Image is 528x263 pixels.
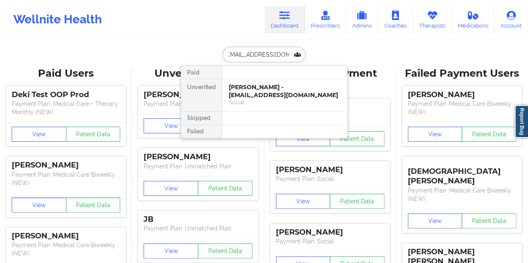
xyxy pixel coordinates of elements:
button: Patient Data [462,213,516,228]
div: [DEMOGRAPHIC_DATA][PERSON_NAME] [408,160,516,186]
button: Patient Data [198,181,253,196]
button: View [276,131,331,146]
button: Patient Data [66,198,121,213]
p: Payment Plan : Social [276,237,384,245]
a: Coaches [378,6,413,33]
div: Social [229,99,341,106]
button: Patient Data [198,243,253,258]
div: Unverified [181,79,222,112]
div: Paid [181,66,222,79]
div: JB [144,215,252,224]
div: Failed Payment Users [402,67,522,80]
a: Report Bug [515,105,528,138]
p: Payment Plan : Unmatched Plan [144,162,252,170]
a: Prescribers [305,6,346,33]
p: Payment Plan : Unmatched Plan [144,224,252,233]
a: Admins [346,6,378,33]
div: [PERSON_NAME] [408,90,516,100]
a: Medications [452,6,495,33]
p: Payment Plan : Medical Care Biweekly (NEW) [408,100,516,116]
button: View [144,118,198,133]
div: Deki Test OOP Prod [12,90,120,100]
div: Failed [181,125,222,138]
div: [PERSON_NAME] [276,228,384,237]
button: View [144,181,198,196]
div: Skipped [181,112,222,125]
div: [PERSON_NAME] [144,90,252,100]
a: Account [494,6,528,33]
a: Dashboard [265,6,305,33]
button: Patient Data [66,127,121,142]
p: Payment Plan : Unmatched Plan [144,100,252,108]
button: View [408,127,462,142]
div: Paid Users [6,67,126,80]
button: View [144,243,198,258]
div: [PERSON_NAME] [12,231,120,241]
button: Patient Data [462,127,516,142]
button: Patient Data [330,194,384,209]
div: Unverified Users [138,67,258,80]
p: Payment Plan : Social [276,175,384,183]
div: [PERSON_NAME] [276,165,384,175]
button: View [12,127,66,142]
a: Therapists [413,6,452,33]
p: Payment Plan : Medical Care + Therapy Monthly (NEW) [12,100,120,116]
div: [PERSON_NAME] - [EMAIL_ADDRESS][DOMAIN_NAME] [229,83,341,99]
button: View [276,194,331,209]
p: Payment Plan : Medical Care Biweekly (NEW) [12,170,120,187]
div: [PERSON_NAME] [12,160,120,170]
p: Payment Plan : Medical Care Biweekly (NEW) [408,186,516,203]
button: Patient Data [330,131,384,146]
div: [PERSON_NAME] [144,152,252,162]
button: View [408,213,462,228]
button: View [12,198,66,213]
p: Payment Plan : Medical Care Biweekly (NEW) [12,241,120,258]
